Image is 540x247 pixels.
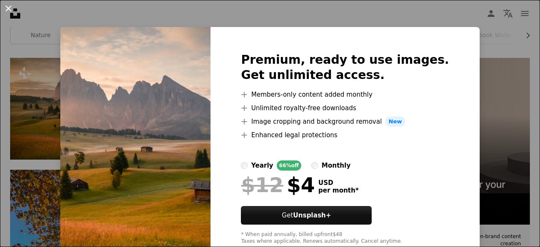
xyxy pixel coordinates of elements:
li: Image cropping and background removal [241,117,449,127]
div: 66% off [277,160,302,171]
span: per month * [318,187,359,194]
div: monthly [321,160,351,171]
strong: Unsplash+ [293,212,331,219]
li: Unlimited royalty-free downloads [241,103,449,113]
h2: Premium, ready to use images. Get unlimited access. [241,52,449,83]
div: yearly [251,160,273,171]
li: Enhanced legal protections [241,130,449,140]
button: GetUnsplash+ [241,206,372,225]
input: yearly66%off [241,162,248,169]
div: * When paid annually, billed upfront $48 Taxes where applicable. Renews automatically. Cancel any... [241,231,449,245]
span: $12 [241,174,283,196]
span: New [385,117,405,127]
div: $4 [241,174,315,196]
span: USD [318,179,359,187]
input: monthly [311,162,318,169]
li: Members-only content added monthly [241,90,449,100]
